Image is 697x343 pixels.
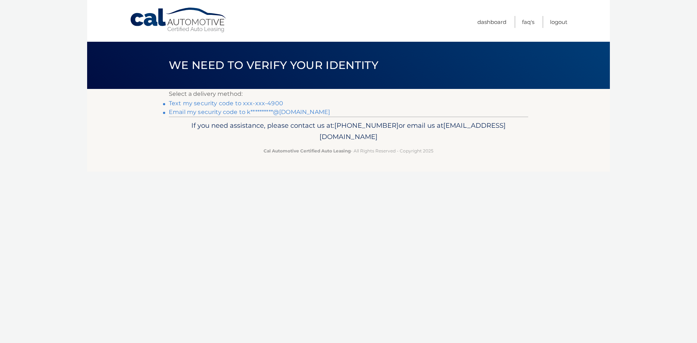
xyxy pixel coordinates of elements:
[169,100,283,107] a: Text my security code to xxx-xxx-4900
[334,121,399,130] span: [PHONE_NUMBER]
[169,58,378,72] span: We need to verify your identity
[550,16,567,28] a: Logout
[264,148,351,154] strong: Cal Automotive Certified Auto Leasing
[477,16,506,28] a: Dashboard
[522,16,534,28] a: FAQ's
[130,7,228,33] a: Cal Automotive
[174,120,523,143] p: If you need assistance, please contact us at: or email us at
[169,89,528,99] p: Select a delivery method:
[169,109,330,115] a: Email my security code to k**********@[DOMAIN_NAME]
[174,147,523,155] p: - All Rights Reserved - Copyright 2025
